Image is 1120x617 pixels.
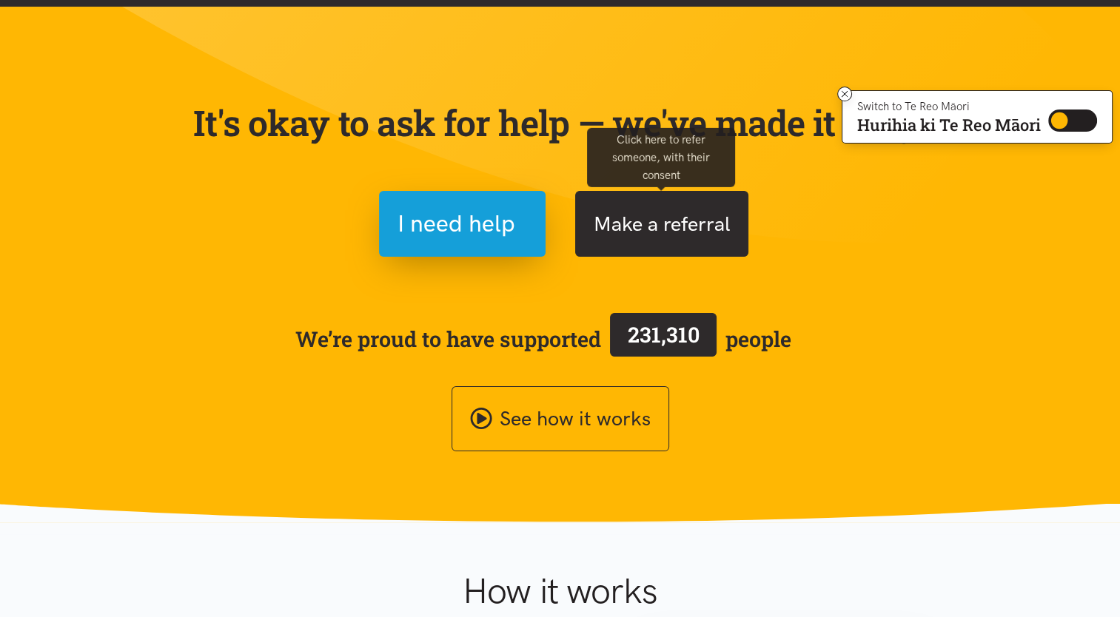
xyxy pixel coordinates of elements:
[857,118,1041,132] p: Hurihia ki Te Reo Māori
[628,320,700,348] span: 231,310
[398,205,515,243] span: I need help
[601,310,725,368] a: 231,310
[295,310,791,368] span: We’re proud to have supported people
[190,101,930,144] p: It's okay to ask for help — we've made it easy!
[318,570,802,613] h1: How it works
[575,191,748,257] button: Make a referral
[587,127,735,186] div: Click here to refer someone, with their consent
[857,102,1041,111] p: Switch to Te Reo Māori
[379,191,546,257] button: I need help
[452,386,669,452] a: See how it works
